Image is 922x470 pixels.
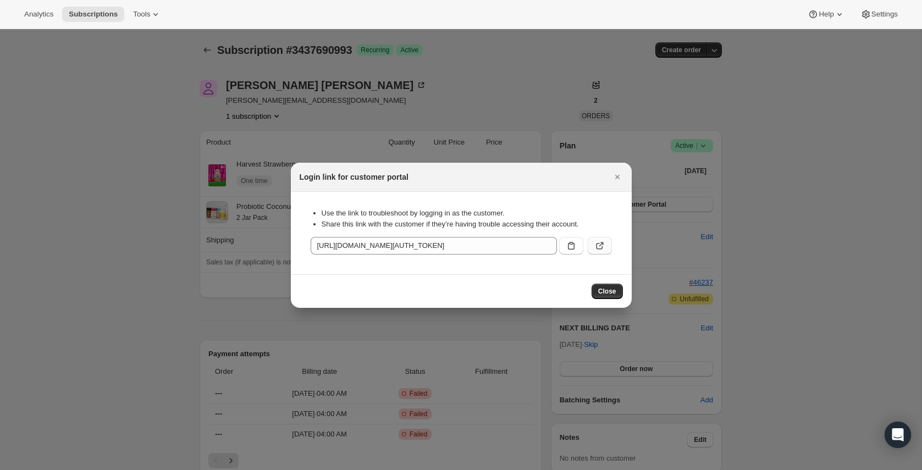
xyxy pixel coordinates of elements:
[854,7,904,22] button: Settings
[598,287,616,296] span: Close
[885,422,911,448] div: Open Intercom Messenger
[18,7,60,22] button: Analytics
[819,10,833,19] span: Help
[871,10,898,19] span: Settings
[126,7,168,22] button: Tools
[322,208,612,219] li: Use the link to troubleshoot by logging in as the customer.
[322,219,612,230] li: Share this link with the customer if they’re having trouble accessing their account.
[24,10,53,19] span: Analytics
[300,172,408,183] h2: Login link for customer portal
[69,10,118,19] span: Subscriptions
[801,7,851,22] button: Help
[133,10,150,19] span: Tools
[62,7,124,22] button: Subscriptions
[592,284,623,299] button: Close
[610,169,625,185] button: Close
